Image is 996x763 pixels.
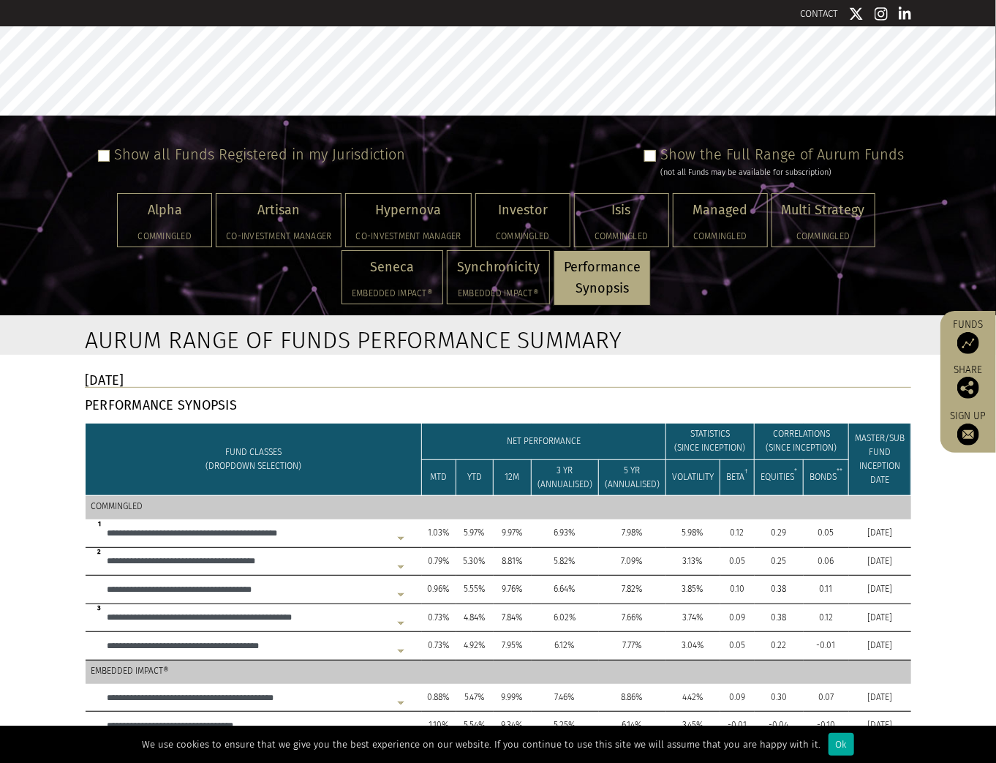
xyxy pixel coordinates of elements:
[849,7,864,21] img: Twitter icon
[782,200,865,221] p: Multi Strategy
[494,632,532,661] td: 7.95%
[457,257,540,278] p: Synchronicity
[86,660,911,684] td: EMBEDDED IMPACT®
[422,547,456,576] td: 0.79%
[599,684,666,712] td: 8.86%
[755,519,804,547] td: 0.29
[532,712,599,740] td: 5.25%
[456,519,494,547] td: 5.97%
[422,576,456,604] td: 0.96%
[666,424,755,459] td: STATISTICS (SINCE INCEPTION)
[683,232,758,241] h5: Commingled
[666,576,720,604] td: 3.85%
[720,684,755,712] td: 0.09
[875,7,888,21] img: Instagram icon
[849,576,911,604] td: [DATE]
[456,547,494,576] td: 5.30%
[599,604,666,632] td: 7.66%
[422,632,456,661] td: 0.73%
[804,576,849,604] td: 0.11
[97,548,101,555] sup: 2
[422,519,456,547] td: 1.03%
[720,632,755,661] td: 0.05
[456,684,494,712] td: 5.47%
[352,257,433,278] p: Seneca
[660,166,904,179] div: (not all Funds may be available for subscription)
[127,232,202,241] h5: Commingled
[98,520,101,527] sup: 1
[849,604,911,632] td: [DATE]
[666,547,720,576] td: 3.13%
[899,7,912,21] img: Linkedin icon
[599,576,666,604] td: 7.82%
[599,459,666,495] td: 5 YR (ANNUALISED)
[86,424,422,496] td: FUND CLASSES (DROPDOWN SELECTION)
[666,604,720,632] td: 3.74%
[804,684,849,712] td: 0.07
[494,712,532,740] td: 9.34%
[85,326,416,354] h2: Aurum Range of Funds Performance Summary
[804,547,849,576] td: 0.06
[720,519,755,547] td: 0.12
[532,684,599,712] td: 7.46%
[849,519,911,547] td: [DATE]
[226,232,331,241] h5: Co-investment Manager
[755,576,804,604] td: 0.38
[532,632,599,661] td: 6.12%
[494,547,532,576] td: 8.81%
[456,576,494,604] td: 5.55%
[849,632,911,661] td: [DATE]
[599,632,666,661] td: 7.77%
[666,712,720,740] td: 3.45%
[755,632,804,661] td: 0.22
[804,459,849,495] td: BONDS
[456,459,494,495] td: YTD
[226,200,331,221] p: Artisan
[422,684,456,712] td: 0.88%
[948,365,989,399] div: Share
[532,547,599,576] td: 5.82%
[599,712,666,740] td: 6.14%
[755,424,849,459] td: CORRELATIONS (SINCE INCEPTION)
[494,519,532,547] td: 9.97%
[422,604,456,632] td: 0.73%
[666,684,720,712] td: 4.42%
[85,399,911,412] h4: PERFORMANCE SYNOPSIS
[720,547,755,576] td: 0.05
[804,632,849,661] td: -0.01
[456,604,494,632] td: 4.84%
[422,459,456,495] td: MTD
[494,459,532,495] td: 12M
[599,519,666,547] td: 7.98%
[666,632,720,661] td: 3.04%
[584,232,659,241] h5: Commingled
[666,459,720,495] td: VOLATILITY
[355,232,461,241] h5: Co-investment Manager
[720,604,755,632] td: 0.09
[957,377,979,399] img: Share this post
[720,712,755,740] td: -0.01
[755,712,804,740] td: -0.04
[114,146,405,163] label: Show all Funds Registered in my Jurisdiction
[355,200,461,221] p: Hypernova
[494,576,532,604] td: 9.76%
[494,684,532,712] td: 9.99%
[849,424,911,496] td: MASTER/SUB FUND INCEPTION DATE
[755,604,804,632] td: 0.38
[744,467,748,475] sup: †
[720,576,755,604] td: 0.10
[352,289,433,298] h5: Embedded Impact®
[457,289,540,298] h5: Embedded Impact®
[85,374,911,388] h4: [DATE]
[849,684,911,712] td: [DATE]
[532,519,599,547] td: 6.93%
[532,576,599,604] td: 6.64%
[564,257,641,299] p: Performance Synopsis
[456,712,494,740] td: 5.54%
[494,604,532,632] td: 7.84%
[666,519,720,547] td: 5.98%
[683,200,758,221] p: Managed
[829,733,854,756] div: Ok
[755,684,804,712] td: 0.30
[957,332,979,354] img: Access Funds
